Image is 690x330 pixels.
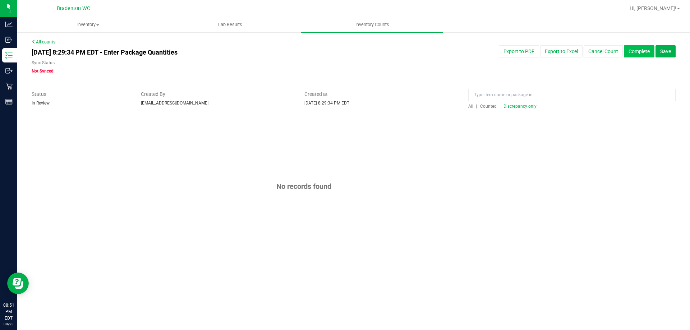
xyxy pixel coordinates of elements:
span: | [500,104,501,109]
span: Created at [304,90,457,98]
span: Lab Results [208,22,252,28]
a: All [468,104,476,109]
p: 08/23 [3,321,14,327]
a: Inventory [17,17,159,32]
span: Created By [141,90,294,98]
a: Discrepancy only [502,104,537,109]
a: Inventory Counts [301,17,443,32]
p: 08:51 PM EDT [3,302,14,321]
span: Counted [480,104,497,109]
button: Cancel Count [584,45,623,57]
label: Sync Status [32,60,55,66]
span: [EMAIL_ADDRESS][DOMAIN_NAME] [141,101,208,106]
span: Inventory Counts [346,22,399,28]
button: Complete [624,45,654,57]
input: Type item name or package id [468,89,676,101]
a: Counted [478,104,500,109]
span: Hi, [PERSON_NAME]! [630,5,676,11]
button: Export to Excel [540,45,583,57]
span: Discrepancy only [503,104,537,109]
iframe: Resource center [7,273,29,294]
span: | [476,104,477,109]
span: Save [660,48,671,54]
span: No records found [276,182,331,191]
inline-svg: Retail [5,83,13,90]
a: Lab Results [159,17,301,32]
h4: [DATE] 8:29:34 PM EDT - Enter Package Quantities [32,49,403,56]
inline-svg: Inbound [5,36,13,43]
span: All [468,104,473,109]
span: Bradenton WC [57,5,90,11]
button: Save [655,45,676,57]
inline-svg: Outbound [5,67,13,74]
a: All counts [32,39,55,45]
span: [DATE] 8:29:34 PM EDT [304,101,349,106]
span: Status [32,90,130,98]
inline-svg: Inventory [5,52,13,59]
inline-svg: Analytics [5,21,13,28]
button: Export to PDF [499,45,539,57]
span: Not Synced [32,69,54,74]
inline-svg: Reports [5,98,13,105]
span: Inventory [18,22,159,28]
span: In Review [32,101,50,106]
